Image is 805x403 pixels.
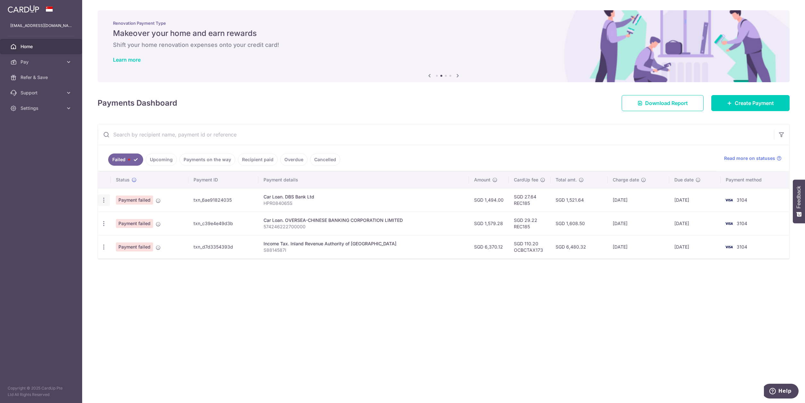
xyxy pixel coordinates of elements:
td: [DATE] [669,188,721,212]
a: Payments on the way [179,153,235,166]
a: Learn more [113,57,141,63]
iframe: Opens a widget where you can find more information [764,384,799,400]
td: [DATE] [608,212,669,235]
a: Upcoming [146,153,177,166]
a: Overdue [280,153,307,166]
span: Total amt. [556,177,577,183]
td: txn_6ae91824035 [188,188,258,212]
span: Download Report [645,99,688,107]
button: Feedback - Show survey [793,180,805,223]
td: SGD 27.64 REC185 [509,188,550,212]
a: Cancelled [310,153,340,166]
th: Payment method [721,171,789,188]
h4: Payments Dashboard [98,97,177,109]
span: Home [21,43,63,50]
span: 3104 [737,197,747,203]
img: Bank Card [723,220,735,227]
span: Support [21,90,63,96]
a: Recipient paid [238,153,278,166]
span: Pay [21,59,63,65]
td: SGD 6,480.32 [550,235,608,258]
th: Payment details [258,171,469,188]
span: Payment failed [116,196,153,205]
img: Renovation banner [98,10,790,82]
th: Payment ID [188,171,258,188]
td: SGD 1,579.28 [469,212,509,235]
p: 574246222700000 [264,223,464,230]
img: CardUp [8,5,39,13]
span: 3104 [737,221,747,226]
td: SGD 1,494.00 [469,188,509,212]
a: Read more on statuses [724,155,782,162]
td: SGD 1,521.64 [550,188,608,212]
span: CardUp fee [514,177,538,183]
td: SGD 1,608.50 [550,212,608,235]
span: Settings [21,105,63,111]
p: HPR084065S [264,200,464,206]
input: Search by recipient name, payment id or reference [98,124,774,145]
a: Download Report [622,95,704,111]
p: S8814587I [264,247,464,253]
td: [DATE] [669,212,721,235]
h6: Shift your home renovation expenses onto your credit card! [113,41,774,49]
span: Feedback [796,186,802,208]
td: [DATE] [669,235,721,258]
td: SGD 29.22 REC185 [509,212,550,235]
h5: Makeover your home and earn rewards [113,28,774,39]
a: Failed [108,153,143,166]
p: Renovation Payment Type [113,21,774,26]
img: Bank Card [723,196,735,204]
div: Car Loan. OVERSEA-CHINESE BANKING CORPORATION LIMITED [264,217,464,223]
div: Car Loan. DBS Bank Ltd [264,194,464,200]
span: Charge date [613,177,639,183]
span: Read more on statuses [724,155,775,162]
span: Payment failed [116,219,153,228]
div: Income Tax. Inland Revenue Authority of [GEOGRAPHIC_DATA] [264,241,464,247]
span: Create Payment [735,99,774,107]
td: txn_c39e4e49d3b [188,212,258,235]
a: Create Payment [711,95,790,111]
td: [DATE] [608,235,669,258]
td: SGD 110.20 OCBCTAX173 [509,235,550,258]
span: Status [116,177,130,183]
td: txn_d7d3354393d [188,235,258,258]
span: Amount [474,177,490,183]
span: Payment failed [116,242,153,251]
span: Refer & Save [21,74,63,81]
td: [DATE] [608,188,669,212]
span: 3104 [737,244,747,250]
p: [EMAIL_ADDRESS][DOMAIN_NAME] [10,22,72,29]
td: SGD 6,370.12 [469,235,509,258]
img: Bank Card [723,243,735,251]
span: Due date [674,177,694,183]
